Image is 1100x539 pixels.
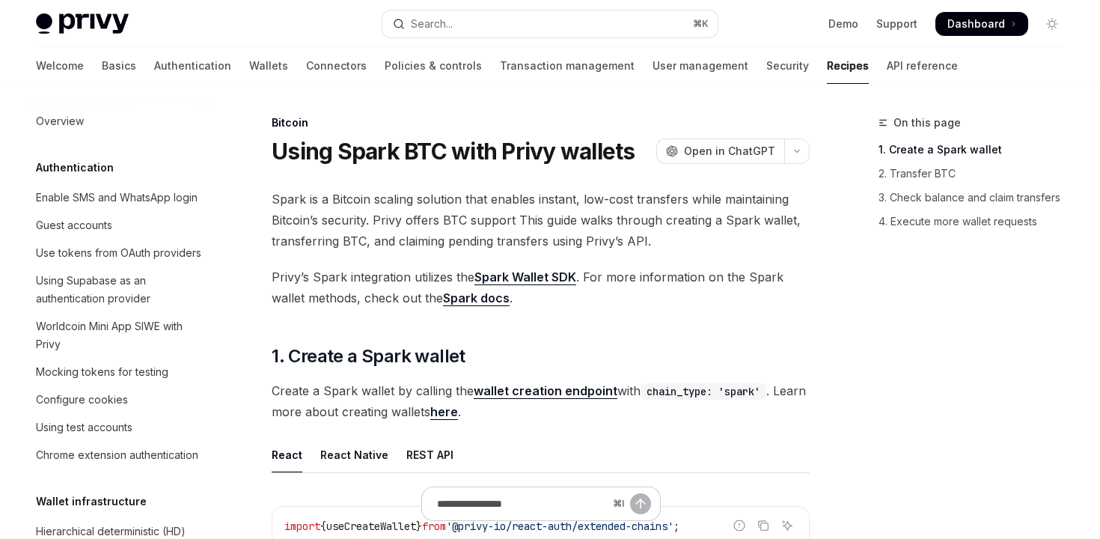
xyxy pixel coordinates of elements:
[935,12,1028,36] a: Dashboard
[272,138,635,165] h1: Using Spark BTC with Privy wallets
[306,48,367,84] a: Connectors
[24,386,216,413] a: Configure cookies
[879,210,1076,234] a: 4. Execute more wallet requests
[36,244,201,262] div: Use tokens from OAuth providers
[272,267,810,308] span: Privy’s Spark integration utilizes the . For more information on the Spark wallet methods, check ...
[893,114,961,132] span: On this page
[887,48,958,84] a: API reference
[879,186,1076,210] a: 3. Check balance and claim transfers
[36,159,114,177] h5: Authentication
[827,48,869,84] a: Recipes
[443,290,510,306] a: Spark docs
[437,487,607,520] input: Ask a question...
[36,391,128,409] div: Configure cookies
[272,189,810,252] span: Spark is a Bitcoin scaling solution that enables instant, low-cost transfers while maintaining Bi...
[879,138,1076,162] a: 1. Create a Spark wallet
[630,493,651,514] button: Send message
[36,363,168,381] div: Mocking tokens for testing
[24,414,216,441] a: Using test accounts
[272,115,810,130] div: Bitcoin
[474,269,576,285] a: Spark Wallet SDK
[272,437,302,472] div: React
[24,184,216,211] a: Enable SMS and WhatsApp login
[24,212,216,239] a: Guest accounts
[385,48,482,84] a: Policies & controls
[36,418,132,436] div: Using test accounts
[24,267,216,312] a: Using Supabase as an authentication provider
[947,16,1005,31] span: Dashboard
[36,317,207,353] div: Worldcoin Mini App SIWE with Privy
[500,48,635,84] a: Transaction management
[36,13,129,34] img: light logo
[36,112,84,130] div: Overview
[36,272,207,308] div: Using Supabase as an authentication provider
[876,16,917,31] a: Support
[24,313,216,358] a: Worldcoin Mini App SIWE with Privy
[36,216,112,234] div: Guest accounts
[766,48,809,84] a: Security
[406,437,453,472] div: REST API
[411,15,453,33] div: Search...
[693,18,709,30] span: ⌘ K
[879,162,1076,186] a: 2. Transfer BTC
[430,404,458,420] a: here
[684,144,775,159] span: Open in ChatGPT
[102,48,136,84] a: Basics
[36,493,147,511] h5: Wallet infrastructure
[653,48,748,84] a: User management
[36,48,84,84] a: Welcome
[272,380,810,422] span: Create a Spark wallet by calling the with . Learn more about creating wallets .
[474,383,617,399] a: wallet creation endpoint
[36,446,198,464] div: Chrome extension authentication
[382,10,717,37] button: Open search
[24,108,216,135] a: Overview
[828,16,858,31] a: Demo
[320,437,388,472] div: React Native
[641,383,766,400] code: chain_type: 'spark'
[24,240,216,267] a: Use tokens from OAuth providers
[656,138,784,164] button: Open in ChatGPT
[36,189,198,207] div: Enable SMS and WhatsApp login
[1040,12,1064,36] button: Toggle dark mode
[272,344,465,368] span: 1. Create a Spark wallet
[249,48,288,84] a: Wallets
[24,359,216,386] a: Mocking tokens for testing
[154,48,231,84] a: Authentication
[24,442,216,469] a: Chrome extension authentication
